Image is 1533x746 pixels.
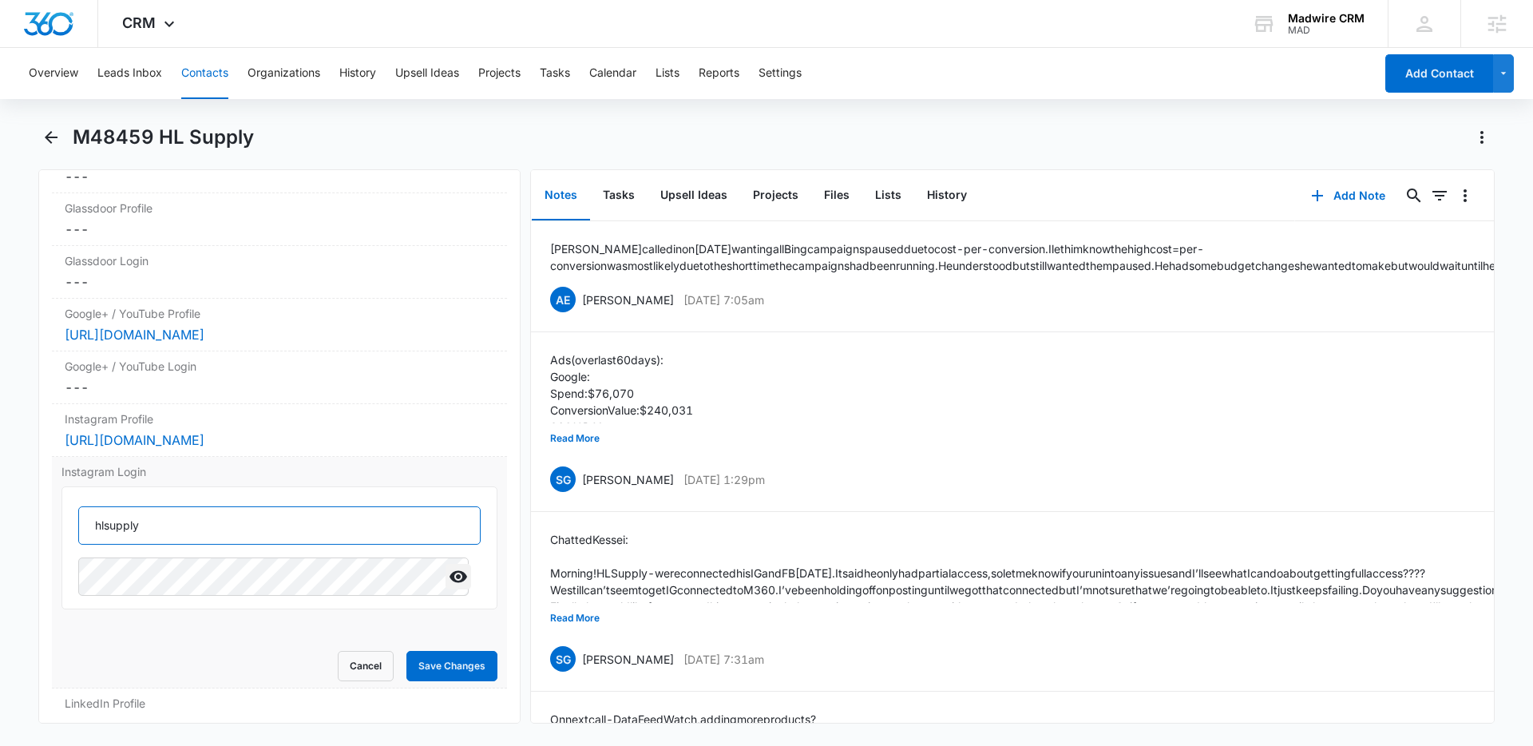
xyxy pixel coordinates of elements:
div: Google+ / YouTube Profile[URL][DOMAIN_NAME] [52,299,507,351]
p: [PERSON_NAME] [582,651,674,668]
div: Instagram Profile[URL][DOMAIN_NAME] [52,404,507,457]
button: Search... [1401,183,1427,208]
dd: --- [65,715,494,734]
button: Projects [478,48,521,99]
p: [PERSON_NAME] [582,292,674,308]
button: Organizations [248,48,320,99]
div: Glassdoor Profile--- [52,193,507,246]
p: Ads (over last 60 days): [550,351,703,368]
span: AE [550,287,576,312]
button: Lists [862,171,914,220]
button: Read More [550,603,600,633]
span: SG [550,646,576,672]
button: Contacts [181,48,228,99]
h1: M48459 HL Supply [73,125,254,149]
div: Google+ / YouTube Login--- [52,351,507,404]
label: Instagram Login [61,463,497,480]
input: Username [78,506,481,545]
a: [URL][DOMAIN_NAME] [65,327,204,343]
label: Glassdoor Login [65,252,494,269]
div: Glassdoor Login--- [52,246,507,299]
button: Tasks [540,48,570,99]
button: Filters [1427,183,1452,208]
div: account name [1288,12,1365,25]
button: Cancel [338,651,394,681]
button: Settings [759,48,802,99]
button: Notes [532,171,590,220]
div: --- [65,378,494,397]
button: Read More [550,423,600,454]
label: Google+ / YouTube Profile [65,305,494,322]
div: --- [65,272,494,292]
div: account id [1288,25,1365,36]
a: [URL][DOMAIN_NAME] [65,432,204,448]
button: Upsell Ideas [648,171,740,220]
p: Spend: $76,070 [550,385,703,402]
span: SG [550,466,576,492]
button: Leads Inbox [97,48,162,99]
button: Upsell Ideas [395,48,459,99]
button: Add Note [1295,177,1401,215]
label: LinkedIn Profile [65,695,494,712]
div: --- [65,167,494,186]
p: On next call - Data Feed Watch, adding more products? [550,711,816,728]
button: Overview [29,48,78,99]
p: [DATE] 1:29pm [683,471,765,488]
button: Tasks [590,171,648,220]
p: [DATE] 7:31am [683,651,764,668]
button: Add Contact [1385,54,1493,93]
div: LinkedIn Profile--- [52,688,507,741]
button: Calendar [589,48,636,99]
p: Conversion Value: $240,031 [550,402,703,419]
span: CRM [122,14,156,31]
label: Google+ / YouTube Login [65,358,494,375]
button: History [914,171,980,220]
button: Overflow Menu [1452,183,1478,208]
label: Glassdoor Profile [65,200,494,216]
p: 316% ROI [550,419,703,435]
button: Show [446,564,471,589]
button: Projects [740,171,811,220]
p: [DATE] 7:05am [683,292,764,308]
dd: --- [65,220,494,239]
button: Reports [699,48,739,99]
button: Save Changes [406,651,497,681]
button: Files [811,171,862,220]
p: [PERSON_NAME] [582,471,674,488]
button: History [339,48,376,99]
button: Lists [656,48,679,99]
label: Instagram Profile [65,411,494,427]
button: Actions [1469,125,1495,150]
p: Google: [550,368,703,385]
button: Back [38,125,63,150]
